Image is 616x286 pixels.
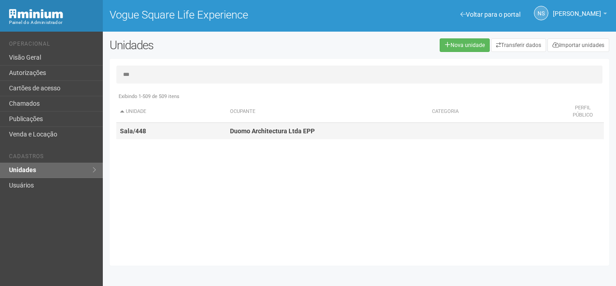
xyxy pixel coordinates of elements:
a: Nova unidade [440,38,490,52]
strong: Sala/448 [120,127,146,135]
th: Unidade: activate to sort column descending [116,101,226,123]
a: Transferir dados [491,38,546,52]
a: [PERSON_NAME] [553,11,607,19]
th: Perfil público: activate to sort column ascending [562,101,604,123]
span: Nicolle Silva [553,1,601,17]
a: NS [534,6,548,20]
a: Voltar para o portal [460,11,520,18]
h1: Vogue Square Life Experience [110,9,353,21]
div: Painel do Administrador [9,19,96,27]
h2: Unidades [110,38,310,52]
li: Cadastros [9,153,96,163]
a: Importar unidades [547,38,609,52]
li: Operacional [9,41,96,50]
div: Exibindo 1-509 de 509 itens [116,93,604,101]
th: Ocupante: activate to sort column ascending [226,101,428,123]
th: Categoria: activate to sort column ascending [428,101,562,123]
strong: Duomo Architectura Ltda EPP [230,127,315,135]
img: Minium [9,9,63,19]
